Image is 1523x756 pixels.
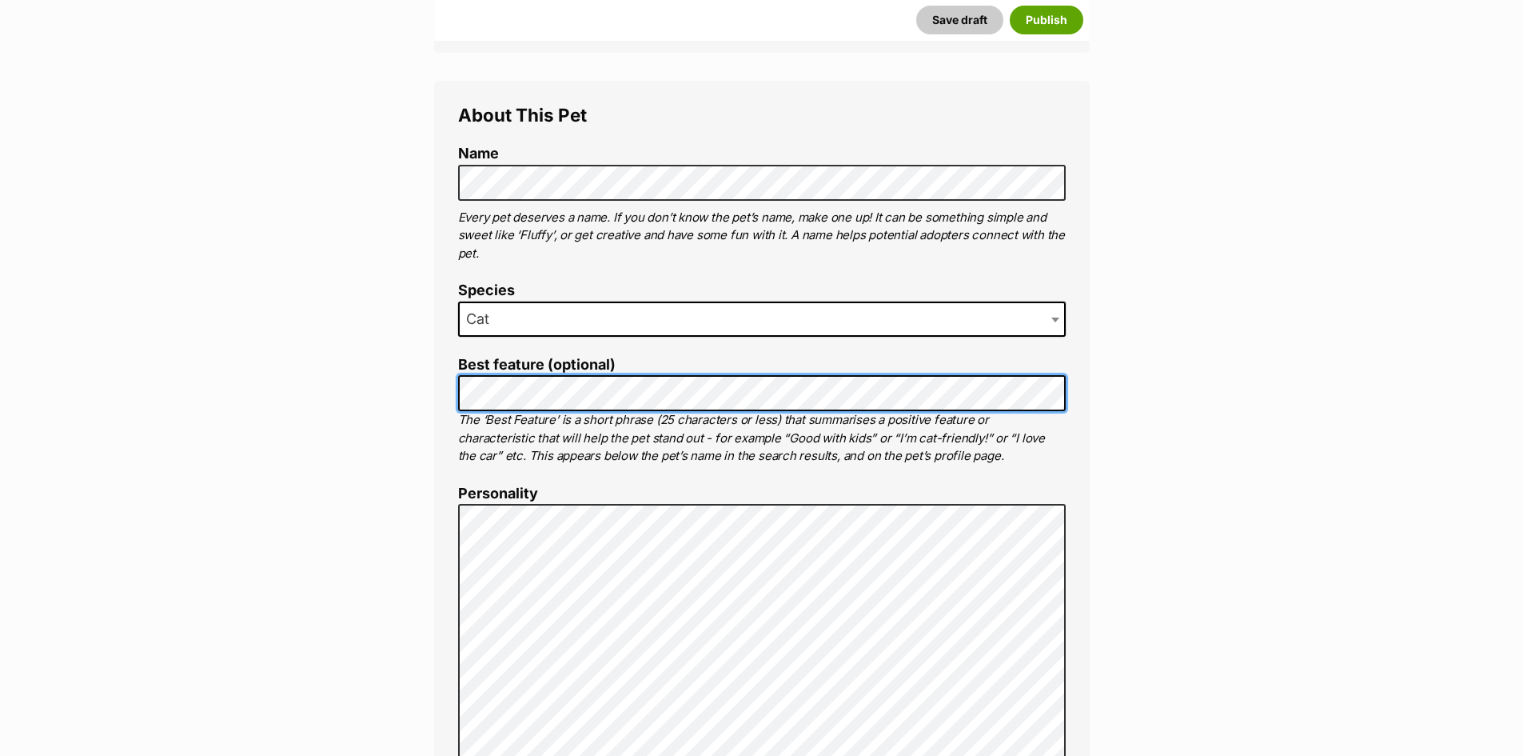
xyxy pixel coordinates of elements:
label: Name [458,146,1066,162]
p: Every pet deserves a name. If you don’t know the pet’s name, make one up! It can be something sim... [458,209,1066,263]
label: Species [458,282,1066,299]
label: Personality [458,486,1066,502]
button: Save draft [916,6,1003,34]
label: Best feature (optional) [458,357,1066,374]
button: Publish [1010,6,1083,34]
p: The ‘Best Feature’ is a short phrase (25 characters or less) that summarises a positive feature o... [458,411,1066,466]
span: About This Pet [458,104,587,126]
span: Cat [458,302,1066,337]
span: Cat [460,308,505,330]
